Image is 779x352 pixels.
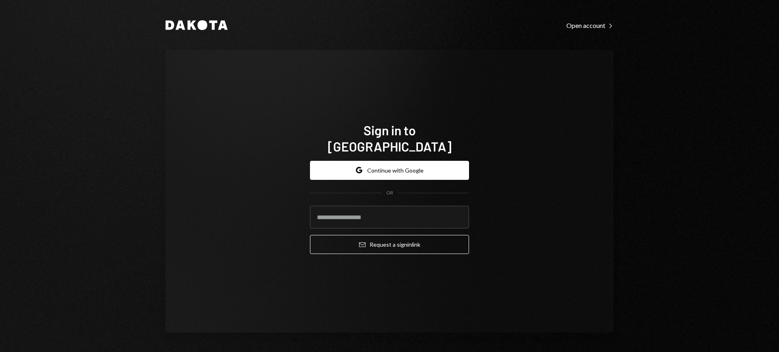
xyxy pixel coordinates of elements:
button: Continue with Google [310,161,469,180]
div: OR [386,190,393,196]
button: Request a signinlink [310,235,469,254]
a: Open account [566,21,613,30]
h1: Sign in to [GEOGRAPHIC_DATA] [310,122,469,154]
